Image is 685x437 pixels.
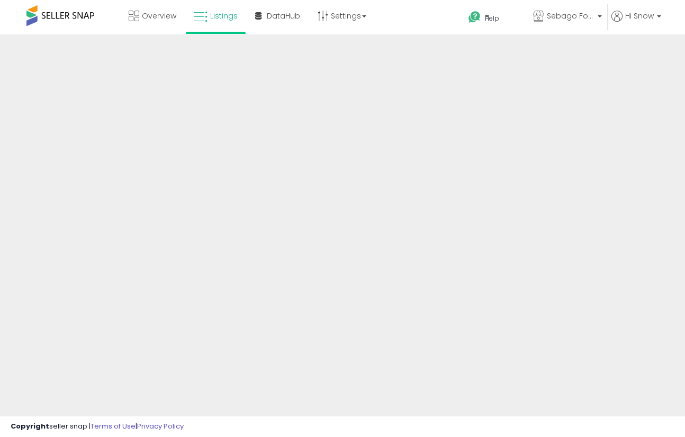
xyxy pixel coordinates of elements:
span: Overview [142,11,176,21]
span: Hi Snow [625,11,654,21]
span: DataHub [267,11,300,21]
a: Terms of Use [91,421,136,431]
a: Privacy Policy [137,421,184,431]
span: Sebago Foods [547,11,594,21]
span: Help [485,14,499,23]
a: Hi Snow [611,11,661,34]
div: seller snap | | [11,422,184,432]
strong: Copyright [11,421,49,431]
i: Get Help [468,11,481,24]
a: Help [460,3,524,34]
span: Listings [210,11,238,21]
